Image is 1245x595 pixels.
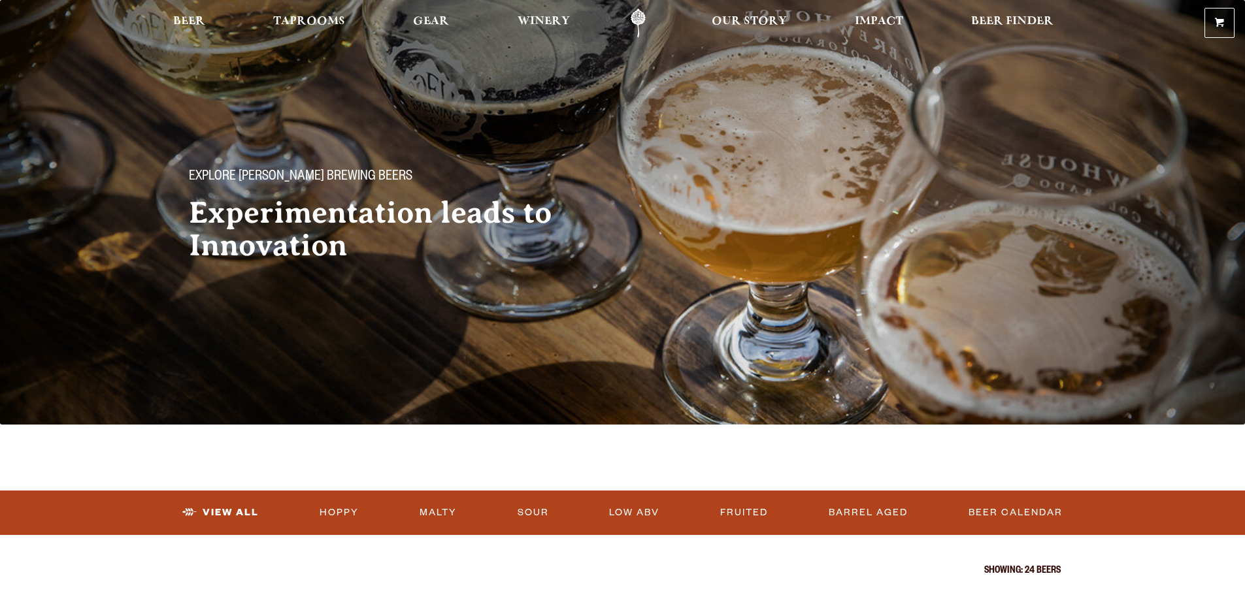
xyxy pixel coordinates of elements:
[855,16,903,27] span: Impact
[414,498,462,528] a: Malty
[512,498,554,528] a: Sour
[971,16,1054,27] span: Beer Finder
[189,197,597,262] h2: Experimentation leads to Innovation
[509,8,578,38] a: Winery
[703,8,795,38] a: Our Story
[963,8,1062,38] a: Beer Finder
[614,8,663,38] a: Odell Home
[604,498,665,528] a: Low ABV
[165,8,214,38] a: Beer
[846,8,912,38] a: Impact
[823,498,913,528] a: Barrel Aged
[712,16,787,27] span: Our Story
[177,498,264,528] a: View All
[265,8,354,38] a: Taprooms
[185,566,1061,577] p: Showing: 24 Beers
[273,16,345,27] span: Taprooms
[405,8,457,38] a: Gear
[715,498,773,528] a: Fruited
[518,16,570,27] span: Winery
[189,169,412,186] span: Explore [PERSON_NAME] Brewing Beers
[173,16,205,27] span: Beer
[413,16,449,27] span: Gear
[314,498,364,528] a: Hoppy
[963,498,1068,528] a: Beer Calendar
